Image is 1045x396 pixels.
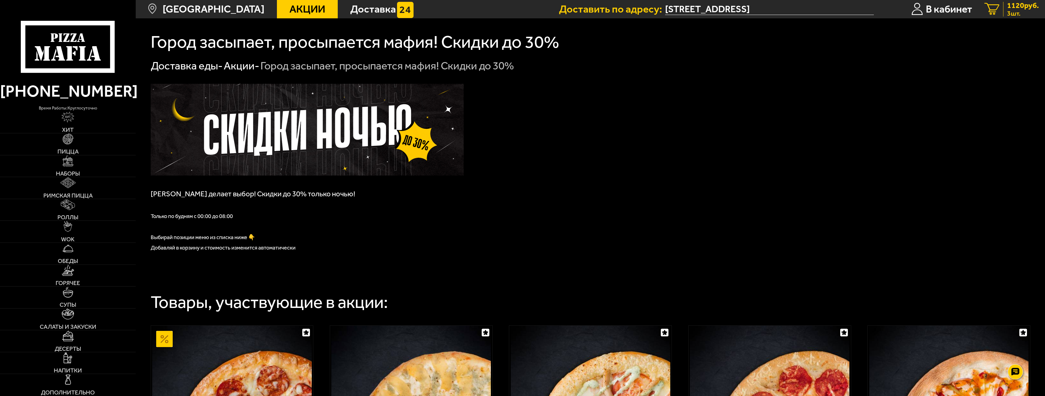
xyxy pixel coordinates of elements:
span: Напитки [54,368,82,373]
span: Римская пицца [43,193,93,198]
span: Наборы [56,171,80,176]
span: Роллы [57,214,79,220]
span: Хит [62,127,74,133]
span: Супы [60,302,76,308]
span: 3 шт. [1007,10,1039,17]
span: Салаты и закуски [40,324,96,330]
span: Обеды [58,258,78,264]
span: Десерты [55,346,81,352]
a: Акции- [224,59,259,72]
img: 15daf4d41897b9f0e9f617042186c801.svg [397,2,413,18]
div: Город засыпает, просыпается мафия! Скидки до 30% [260,59,514,73]
span: Только по будням с 00:00 до 08:00 [151,213,233,220]
span: Горячее [56,280,80,286]
span: Дальневосточный проспект, 74 [665,3,874,15]
span: Добавляй в корзину и стоимость изменится автоматически [151,244,296,251]
h1: Город засыпает, просыпается мафия! Скидки до 30% [151,33,559,50]
span: Выбирай позиции меню из списка ниже 👇 [151,234,255,241]
a: Доставка еды- [151,59,223,72]
span: Пицца [57,149,79,154]
span: Дополнительно [41,390,95,395]
span: Доставка [350,4,396,14]
span: WOK [61,236,75,242]
input: Ваш адрес доставки [665,3,874,15]
span: [GEOGRAPHIC_DATA] [163,4,264,14]
span: 1120 руб. [1007,2,1039,9]
img: 1024x1024 [151,84,464,176]
span: [PERSON_NAME] делает выбор! Скидки до 30% только ночью! [151,190,355,198]
span: В кабинет [926,4,972,14]
div: Товары, участвующие в акции: [151,293,388,311]
span: Акции [289,4,325,14]
span: Доставить по адресу: [559,4,665,14]
img: Акционный [156,331,172,347]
